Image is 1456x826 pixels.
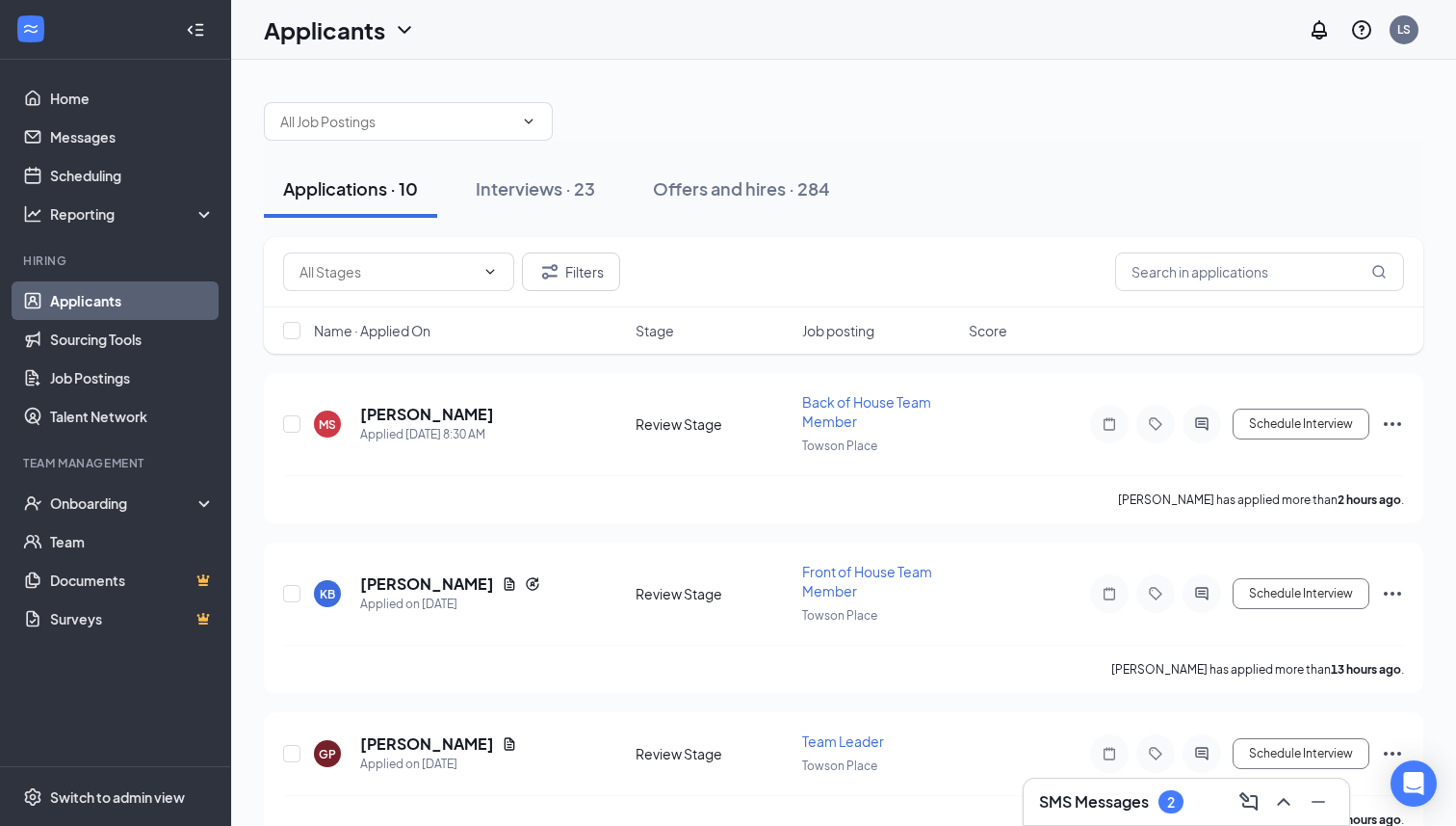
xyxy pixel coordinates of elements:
button: ComposeMessage [1234,786,1264,817]
svg: ActiveChat [1190,746,1213,761]
svg: Document [502,736,517,752]
div: KB [320,586,335,602]
svg: Note [1098,746,1121,761]
div: 2 [1167,794,1175,811]
input: All Stages [299,261,475,282]
a: Team [50,522,215,561]
div: GP [319,746,336,762]
button: ChevronUp [1268,786,1299,817]
div: Hiring [23,253,211,269]
svg: Collapse [186,20,205,40]
div: Applied on [DATE] [360,595,540,614]
div: Review Stage [636,414,791,434]
button: Schedule Interview [1233,409,1369,440]
a: Messages [50,118,215,156]
svg: ComposeMessage [1237,790,1261,813]
svg: Minimize [1307,790,1330,813]
span: Towson Place [802,439,877,453]
svg: ChevronDown [393,18,416,41]
a: Applicants [50,281,215,320]
span: Name · Applied On [314,321,430,340]
svg: WorkstreamLogo [21,19,40,39]
div: Reporting [50,204,216,224]
input: Search in applications [1115,253,1404,291]
span: Team Leader [802,733,884,750]
div: Review Stage [636,584,791,603]
svg: Analysis [23,204,42,224]
div: MS [319,416,336,433]
span: Back of House Team Member [802,393,931,430]
svg: ChevronDown [482,264,498,280]
div: Applications · 10 [283,176,418,200]
svg: Notifications [1308,18,1331,41]
svg: Tag [1144,586,1167,601]
svg: Note [1098,416,1121,432]
p: [PERSON_NAME] has applied more than . [1111,661,1404,678]
svg: Ellipses [1381,742,1404,765]
button: Schedule Interview [1233,578,1369,609]
div: Open Intercom Messenger [1391,760,1437,807]
div: Applied [DATE] 8:30 AM [360,425,494,444]
div: Review Stage [636,744,791,763]
button: Filter Filters [522,253,620,291]
svg: Ellipses [1381,582,1404,605]
svg: Filter [538,260,561,283]
div: Offers and hires · 284 [653,176,830,200]
a: Job Postings [50,359,215,397]
button: Minimize [1303,786,1334,817]
h1: Applicants [264,13,385,46]
a: DocumentsCrown [50,561,215,600]
svg: Note [1098,586,1121,601]
span: Front of House Team Member [802,563,932,600]
svg: QuestionInfo [1350,18,1373,41]
svg: ActiveChat [1190,416,1213,432]
button: Schedule Interview [1233,738,1369,769]
input: All Job Postings [280,111,513,132]
svg: ActiveChat [1190,586,1213,601]
h5: [PERSON_NAME] [360,733,494,755]
svg: Tag [1144,746,1167,761]
svg: UserCheck [23,493,42,513]
span: Score [969,321,1007,340]
h5: [PERSON_NAME] [360,404,494,425]
span: Stage [636,321,674,340]
svg: Tag [1144,416,1167,432]
svg: Ellipses [1381,413,1404,436]
a: SurveysCrown [50,600,215,638]
svg: Document [502,576,517,592]
div: Switch to admin view [50,787,185,807]
a: Talent Network [50,397,215,436]
div: Applied on [DATE] [360,755,517,774]
b: 2 hours ago [1338,493,1401,507]
div: Interviews · 23 [476,176,595,200]
div: LS [1397,21,1411,38]
span: Towson Place [802,608,877,623]
span: Job posting [802,321,874,340]
a: Home [50,79,215,118]
a: Sourcing Tools [50,320,215,359]
div: Team Management [23,455,211,471]
svg: Settings [23,787,42,807]
b: 13 hours ago [1331,662,1401,677]
p: [PERSON_NAME] has applied more than . [1118,492,1404,508]
div: Onboarding [50,493,198,513]
svg: MagnifyingGlass [1371,264,1387,280]
svg: ChevronUp [1272,790,1295,813]
h3: SMS Messages [1039,791,1149,813]
svg: Reapply [525,576,540,592]
svg: ChevronDown [521,114,536,129]
a: Scheduling [50,156,215,195]
span: Towson Place [802,759,877,773]
h5: [PERSON_NAME] [360,573,494,595]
